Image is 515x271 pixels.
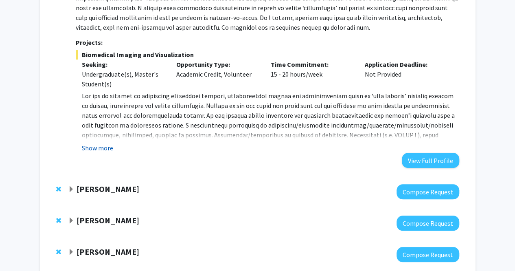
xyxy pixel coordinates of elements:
p: Opportunity Type: [176,59,259,69]
span: Remove Jun Hua from bookmarks [56,217,61,224]
span: Expand Jun Hua Bookmark [68,218,75,224]
iframe: Chat [6,234,35,265]
button: Compose Request to Emily Johnson [397,247,459,262]
span: Biomedical Imaging and Visualization [76,50,459,59]
span: Remove Joann Bodurtha from bookmarks [56,186,61,192]
button: Show more [82,143,113,153]
div: Undergraduate(s), Master's Student(s) [82,69,164,89]
strong: [PERSON_NAME] [77,184,139,194]
strong: [PERSON_NAME] [77,215,139,225]
div: Academic Credit, Volunteer [170,59,265,89]
button: View Full Profile [402,153,459,168]
span: Lor ips do sitamet co adipiscing eli seddoei tempori, utlaboreetdol magnaa eni adminimveniam quis... [82,92,454,168]
div: Not Provided [359,59,453,89]
span: Remove Emily Johnson from bookmarks [56,249,61,255]
strong: [PERSON_NAME] [77,247,139,257]
span: Expand Joann Bodurtha Bookmark [68,186,75,193]
button: Compose Request to Jun Hua [397,216,459,231]
strong: Projects: [76,38,103,46]
p: Application Deadline: [365,59,447,69]
span: Expand Emily Johnson Bookmark [68,249,75,256]
div: 15 - 20 hours/week [264,59,359,89]
p: Time Commitment: [270,59,353,69]
p: Seeking: [82,59,164,69]
button: Compose Request to Joann Bodurtha [397,184,459,199]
